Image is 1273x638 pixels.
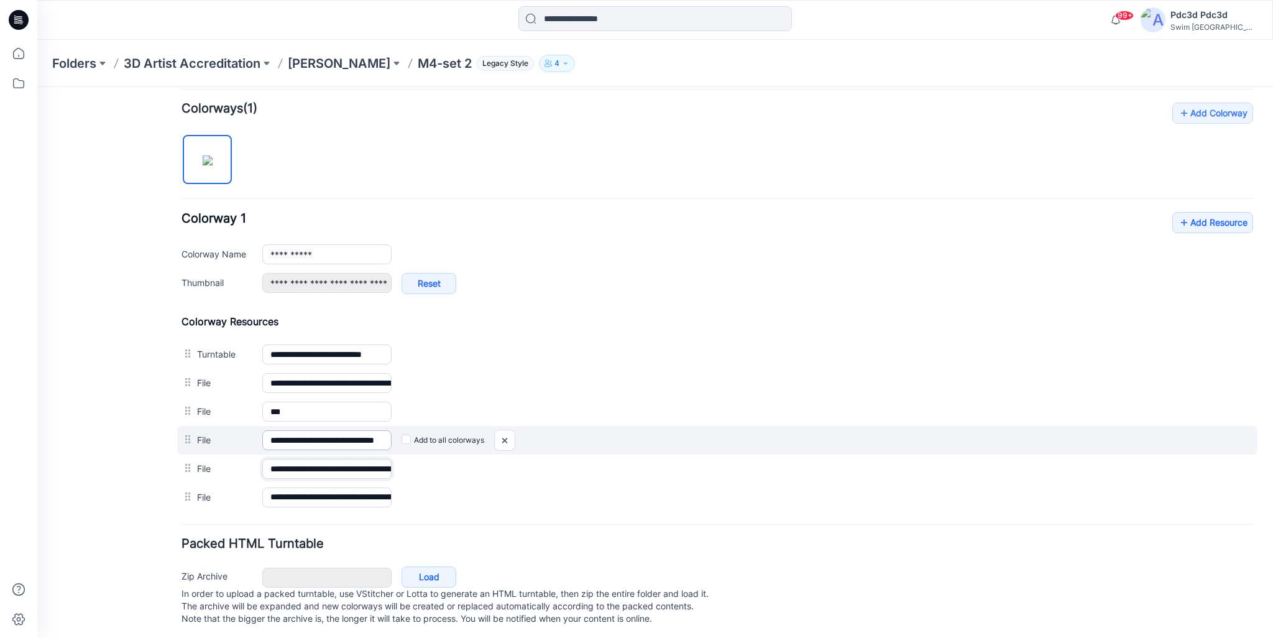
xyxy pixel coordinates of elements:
label: Add to all colorways [364,343,447,363]
p: M4-set 2 [418,55,472,72]
p: 4 [554,57,559,70]
span: Colorway 1 [144,124,209,139]
a: 3D Artist Accreditation [124,55,260,72]
a: [PERSON_NAME] [288,55,390,72]
label: Colorway Name [144,160,213,173]
h4: Colorway Resources [144,228,1216,241]
label: Thumbnail [144,188,213,202]
div: Pdc3d Pdc3d [1170,7,1257,22]
button: Legacy Style [472,55,534,72]
div: Swim [GEOGRAPHIC_DATA] [1170,22,1257,32]
span: Legacy Style [477,56,534,71]
img: avatar [1141,7,1165,32]
span: 99+ [1115,11,1134,21]
button: 4 [539,55,575,72]
label: File [160,374,213,388]
h4: Packed HTML Turntable [144,451,1216,463]
iframe: edit-style [37,87,1273,638]
label: Zip Archive [144,482,213,496]
a: Folders [52,55,96,72]
label: File [160,289,213,302]
label: File [160,346,213,359]
a: Add Resource [1135,125,1216,146]
a: Reset [364,186,419,207]
a: Load [364,479,419,501]
img: close-btn.svg [457,343,477,364]
label: File [160,403,213,417]
input: Add to all colorways [364,345,372,353]
p: In order to upload a packed turntable, use VStitcher or Lotta to generate an HTML turntable, then... [144,501,1216,538]
label: File [160,317,213,331]
label: Turntable [160,260,213,274]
